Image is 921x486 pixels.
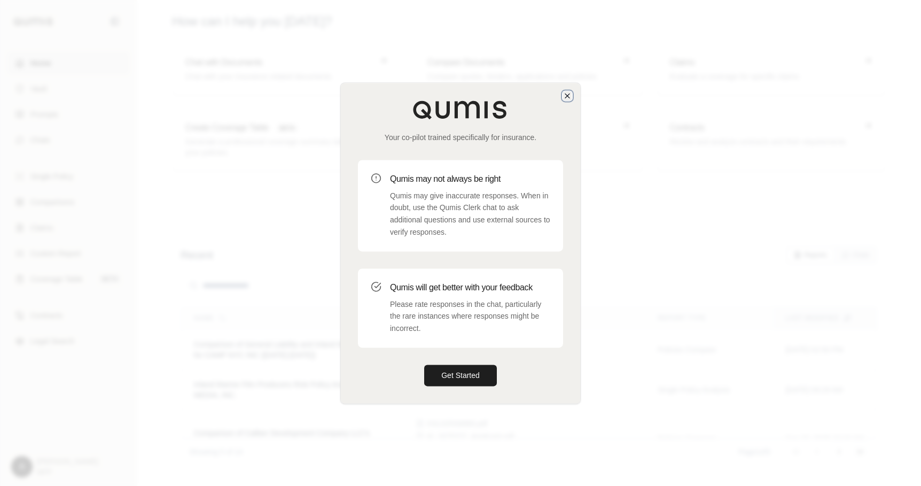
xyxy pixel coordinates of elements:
[412,100,509,119] img: Qumis Logo
[424,365,497,386] button: Get Started
[390,190,550,238] p: Qumis may give inaccurate responses. When in doubt, use the Qumis Clerk chat to ask additional qu...
[358,132,563,143] p: Your co-pilot trained specifically for insurance.
[390,173,550,186] h3: Qumis may not always be right
[390,298,550,335] p: Please rate responses in the chat, particularly the rare instances where responses might be incor...
[390,281,550,294] h3: Qumis will get better with your feedback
